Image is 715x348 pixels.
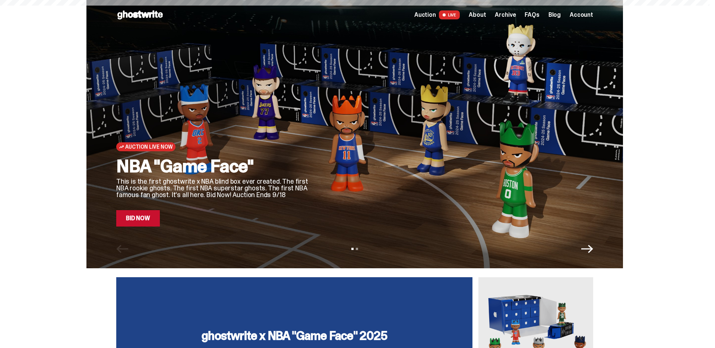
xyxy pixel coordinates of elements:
[414,10,460,19] a: Auction LIVE
[469,12,486,18] a: About
[125,144,173,150] span: Auction Live Now
[439,10,460,19] span: LIVE
[116,157,310,175] h2: NBA "Game Face"
[351,248,354,250] button: View slide 1
[495,12,516,18] a: Archive
[525,12,539,18] a: FAQs
[202,330,387,342] h3: ghostwrite x NBA "Game Face" 2025
[116,210,160,227] a: Bid Now
[356,248,358,250] button: View slide 2
[548,12,561,18] a: Blog
[116,178,310,198] p: This is the first ghostwrite x NBA blind box ever created. The first NBA rookie ghosts. The first...
[581,243,593,255] button: Next
[414,12,436,18] span: Auction
[570,12,593,18] a: Account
